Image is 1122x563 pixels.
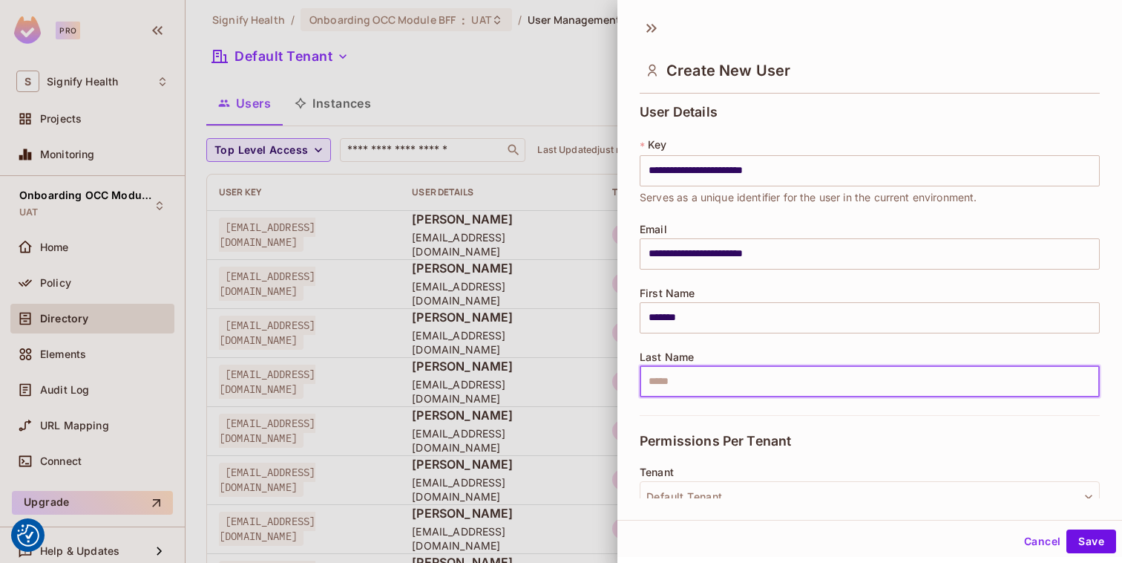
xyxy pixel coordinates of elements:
span: First Name [640,287,695,299]
button: Default Tenant [640,481,1100,512]
button: Cancel [1018,530,1066,553]
img: Revisit consent button [17,524,39,547]
span: User Details [640,105,718,120]
button: Save [1066,530,1116,553]
span: Permissions Per Tenant [640,434,791,449]
span: Last Name [640,351,694,363]
span: Serves as a unique identifier for the user in the current environment. [640,189,977,206]
span: Email [640,224,667,235]
span: Tenant [640,466,674,478]
span: Key [648,139,666,151]
button: Consent Preferences [17,524,39,547]
span: Create New User [666,62,790,79]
